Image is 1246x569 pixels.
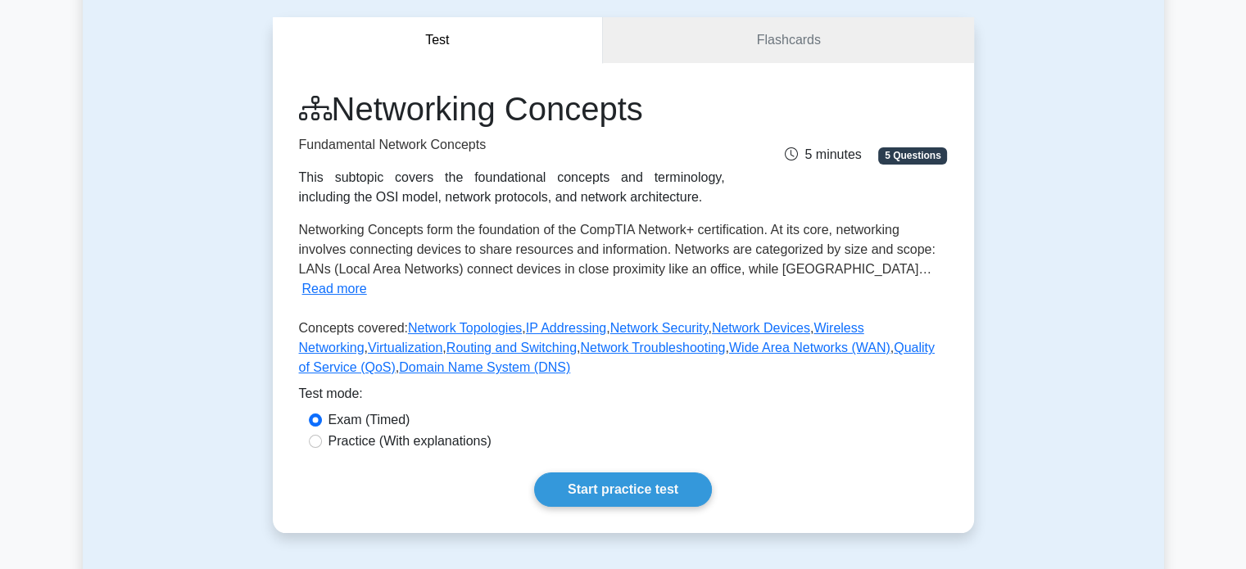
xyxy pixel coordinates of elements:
[408,321,522,335] a: Network Topologies
[302,279,367,299] button: Read more
[399,360,570,374] a: Domain Name System (DNS)
[328,410,410,430] label: Exam (Timed)
[526,321,606,335] a: IP Addressing
[299,168,725,207] div: This subtopic covers the foundational concepts and terminology, including the OSI model, network ...
[273,17,604,64] button: Test
[299,318,948,384] p: Concepts covered: , , , , , , , , , ,
[299,384,948,410] div: Test mode:
[534,472,712,507] a: Start practice test
[299,135,725,155] p: Fundamental Network Concepts
[878,147,947,164] span: 5 Questions
[610,321,709,335] a: Network Security
[446,341,577,354] a: Routing and Switching
[712,321,810,335] a: Network Devices
[299,89,725,129] h1: Networking Concepts
[580,341,725,354] a: Network Troubleshooting
[603,17,973,64] a: Flashcards
[729,341,890,354] a: Wide Area Networks (WAN)
[368,341,442,354] a: Virtualization
[785,147,861,161] span: 5 minutes
[299,223,936,276] span: Networking Concepts form the foundation of the CompTIA Network+ certification. At its core, netwo...
[328,431,492,451] label: Practice (With explanations)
